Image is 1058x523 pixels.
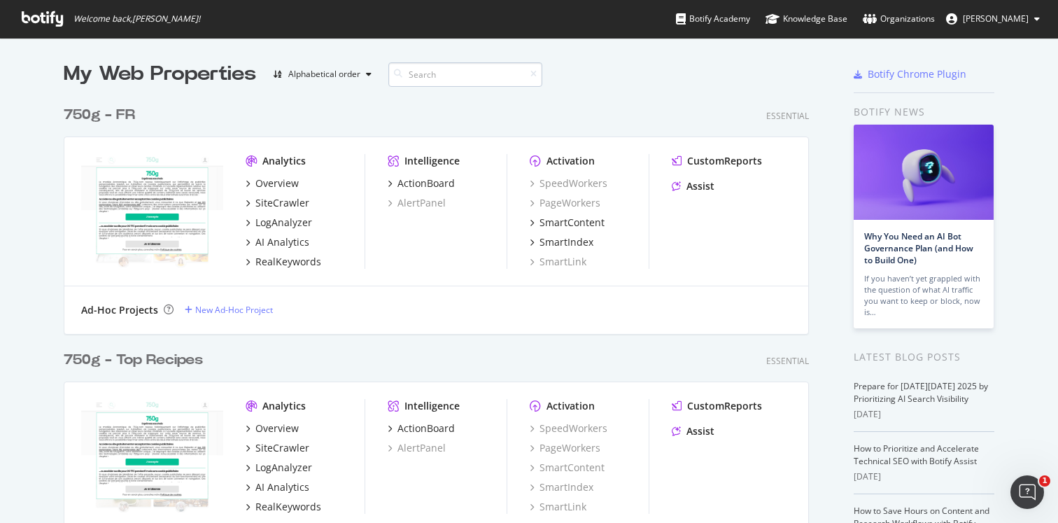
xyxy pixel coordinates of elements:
[388,62,542,87] input: Search
[530,461,605,475] a: SmartContent
[530,421,607,435] a: SpeedWorkers
[397,176,455,190] div: ActionBoard
[246,176,299,190] a: Overview
[530,500,586,514] a: SmartLink
[539,235,593,249] div: SmartIndex
[676,12,750,26] div: Botify Academy
[687,154,762,168] div: CustomReports
[530,176,607,190] a: SpeedWorkers
[854,408,994,421] div: [DATE]
[255,216,312,230] div: LogAnalyzer
[64,105,141,125] a: 750g - FR
[255,441,309,455] div: SiteCrawler
[1010,475,1044,509] iframe: Intercom live chat
[246,461,312,475] a: LogAnalyzer
[64,60,256,88] div: My Web Properties
[854,125,994,220] img: Why You Need an AI Bot Governance Plan (and How to Build One)
[686,179,714,193] div: Assist
[397,421,455,435] div: ActionBoard
[64,350,209,370] a: 750g - Top Recipes
[255,196,309,210] div: SiteCrawler
[404,154,460,168] div: Intelligence
[388,441,446,455] a: AlertPanel
[388,176,455,190] a: ActionBoard
[530,255,586,269] a: SmartLink
[854,442,979,467] a: How to Prioritize and Accelerate Technical SEO with Botify Assist
[246,255,321,269] a: RealKeywords
[854,104,994,120] div: Botify news
[766,12,847,26] div: Knowledge Base
[73,13,200,25] span: Welcome back, [PERSON_NAME] !
[246,216,312,230] a: LogAnalyzer
[1039,475,1050,487] span: 1
[854,380,988,405] a: Prepare for [DATE][DATE] 2025 by Prioritizing AI Search Visibility
[530,196,600,210] a: PageWorkers
[288,70,360,78] div: Alphabetical order
[864,273,983,318] div: If you haven’t yet grappled with the question of what AI traffic you want to keep or block, now is…
[255,461,312,475] div: LogAnalyzer
[81,154,223,267] img: www.750g.com
[672,399,762,413] a: CustomReports
[766,355,809,367] div: Essential
[854,349,994,365] div: Latest Blog Posts
[854,67,966,81] a: Botify Chrome Plugin
[854,470,994,483] div: [DATE]
[546,399,595,413] div: Activation
[64,105,135,125] div: 750g - FR
[766,110,809,122] div: Essential
[546,154,595,168] div: Activation
[388,421,455,435] a: ActionBoard
[864,230,973,266] a: Why You Need an AI Bot Governance Plan (and How to Build One)
[963,13,1029,25] span: Alexandre CRUZ
[255,235,309,249] div: AI Analytics
[530,235,593,249] a: SmartIndex
[195,304,273,316] div: New Ad-Hoc Project
[672,424,714,438] a: Assist
[262,399,306,413] div: Analytics
[404,399,460,413] div: Intelligence
[246,500,321,514] a: RealKeywords
[81,399,223,512] img: 750g-TopRecipes.com
[262,154,306,168] div: Analytics
[935,8,1051,30] button: [PERSON_NAME]
[868,67,966,81] div: Botify Chrome Plugin
[255,255,321,269] div: RealKeywords
[388,196,446,210] a: AlertPanel
[672,154,762,168] a: CustomReports
[672,179,714,193] a: Assist
[539,216,605,230] div: SmartContent
[863,12,935,26] div: Organizations
[185,304,273,316] a: New Ad-Hoc Project
[255,176,299,190] div: Overview
[530,480,593,494] a: SmartIndex
[687,399,762,413] div: CustomReports
[530,216,605,230] a: SmartContent
[64,350,203,370] div: 750g - Top Recipes
[255,500,321,514] div: RealKeywords
[246,196,309,210] a: SiteCrawler
[246,441,309,455] a: SiteCrawler
[255,480,309,494] div: AI Analytics
[81,303,158,317] div: Ad-Hoc Projects
[267,63,377,85] button: Alphabetical order
[530,441,600,455] a: PageWorkers
[686,424,714,438] div: Assist
[246,235,309,249] a: AI Analytics
[255,421,299,435] div: Overview
[246,421,299,435] a: Overview
[246,480,309,494] a: AI Analytics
